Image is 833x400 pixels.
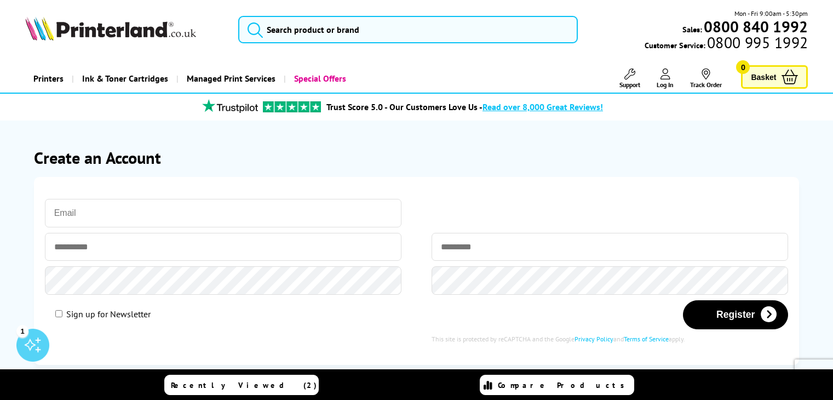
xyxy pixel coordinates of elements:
[25,65,72,93] a: Printers
[704,16,808,37] b: 0800 840 1992
[734,8,808,19] span: Mon - Fri 9:00am - 5:30pm
[25,16,196,41] img: Printerland Logo
[171,380,317,390] span: Recently Viewed (2)
[25,16,225,43] a: Printerland Logo
[657,81,674,89] span: Log In
[16,325,28,337] div: 1
[82,65,168,93] span: Ink & Toner Cartridges
[326,101,603,112] a: Trust Score 5.0 - Our Customers Love Us -Read over 8,000 Great Reviews!
[736,60,750,74] span: 0
[164,375,319,395] a: Recently Viewed (2)
[682,24,702,35] span: Sales:
[575,335,613,343] a: Privacy Policy
[66,308,151,319] label: Sign up for Newsletter
[238,16,578,43] input: Search product or brand
[657,68,674,89] a: Log In
[619,68,640,89] a: Support
[197,99,263,113] img: trustpilot rating
[263,101,321,112] img: trustpilot rating
[284,65,354,93] a: Special Offers
[683,300,788,329] button: Register
[480,375,634,395] a: Compare Products
[705,37,808,48] span: 0800 995 1992
[498,380,630,390] span: Compare Products
[432,335,789,343] div: This site is protected by reCAPTCHA and the Google and apply.
[45,199,402,227] input: Email
[72,65,176,93] a: Ink & Toner Cartridges
[690,68,722,89] a: Track Order
[702,21,808,32] a: 0800 840 1992
[34,147,800,168] h1: Create an Account
[624,335,669,343] a: Terms of Service
[741,65,808,89] a: Basket 0
[751,70,776,84] span: Basket
[176,65,284,93] a: Managed Print Services
[645,37,808,50] span: Customer Service:
[619,81,640,89] span: Support
[482,101,603,112] span: Read over 8,000 Great Reviews!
